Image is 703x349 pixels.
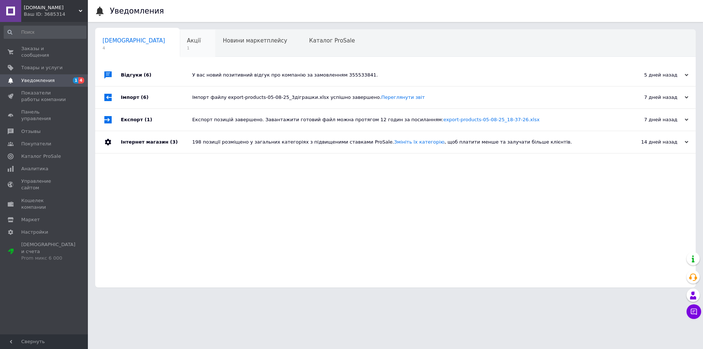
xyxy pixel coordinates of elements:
div: Експорт [121,109,192,131]
span: Показатели работы компании [21,90,68,103]
span: (3) [170,139,178,145]
a: export-products-05-08-25_18-37-26.xlsx [443,117,540,122]
span: Кошелек компании [21,197,68,211]
span: Уведомления [21,77,55,84]
span: [DEMOGRAPHIC_DATA] и счета [21,241,75,261]
div: Prom микс 6 000 [21,255,75,261]
span: Маркет [21,216,40,223]
div: 5 дней назад [615,72,688,78]
span: (6) [141,94,149,100]
span: Управление сайтом [21,178,68,191]
div: 14 дней назад [615,139,688,145]
span: Акції [187,37,201,44]
a: Змініть їх категорію [394,139,445,145]
span: Каталог ProSale [21,153,61,160]
div: Відгуки [121,64,192,86]
span: Каталог ProSale [309,37,355,44]
span: Товары и услуги [21,64,63,71]
div: Імпорт [121,86,192,108]
span: Панель управления [21,109,68,122]
div: Інтернет магазин [121,131,192,153]
span: 4 [103,45,165,51]
span: (1) [145,117,152,122]
div: 198 позиції розміщено у загальних категоріях з підвищеними ставками ProSale. , щоб платити менше ... [192,139,615,145]
span: 1 [187,45,201,51]
span: Покупатели [21,141,51,147]
div: 7 дней назад [615,94,688,101]
span: Заказы и сообщения [21,45,68,59]
span: (6) [144,72,152,78]
div: Імпорт файлу export-products-05-08-25_3діграшки.xlsx успішно завершено. [192,94,615,101]
span: 4 [78,77,84,83]
a: Переглянути звіт [381,94,425,100]
input: Поиск [4,26,86,39]
div: Ваш ID: 3685314 [24,11,88,18]
div: У вас новий позитивний відгук про компанію за замовленням 355533841. [192,72,615,78]
span: Новини маркетплейсу [223,37,287,44]
span: Отзывы [21,128,41,135]
div: Експорт позицій завершено. Завантажити готовий файл можна протягом 12 годин за посиланням: [192,116,615,123]
span: Аналитика [21,166,48,172]
button: Чат с покупателем [687,304,701,319]
h1: Уведомления [110,7,164,15]
span: [DEMOGRAPHIC_DATA] [103,37,165,44]
span: MilovFactory.com.ua [24,4,79,11]
div: 7 дней назад [615,116,688,123]
span: Настройки [21,229,48,235]
span: 1 [73,77,79,83]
